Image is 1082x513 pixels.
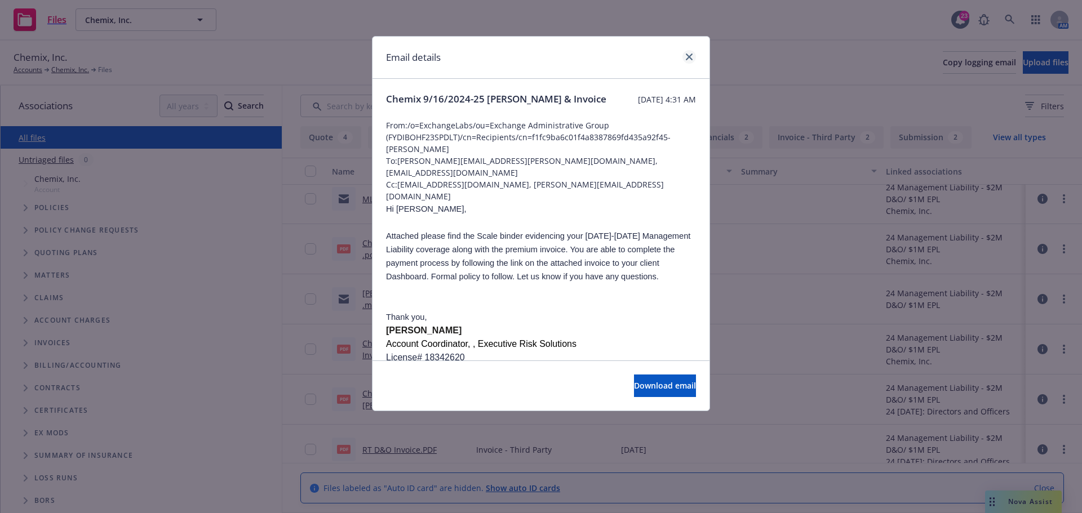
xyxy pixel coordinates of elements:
[386,92,606,106] span: Chemix 9/16/2024-25 [PERSON_NAME] & Invoice
[386,179,696,202] span: Cc: [EMAIL_ADDRESS][DOMAIN_NAME], [PERSON_NAME][EMAIL_ADDRESS][DOMAIN_NAME]
[386,353,465,362] span: License# 18342620
[386,119,696,155] span: From: /o=ExchangeLabs/ou=Exchange Administrative Group (FYDIBOHF23SPDLT)/cn=Recipients/cn=f1fc9ba...
[682,50,696,64] a: close
[473,339,577,349] span: , Executive Risk Solutions
[386,325,462,335] span: [PERSON_NAME]
[638,93,696,105] span: [DATE] 4:31 AM
[386,231,690,281] span: Attached please find the Scale binder evidencing your [DATE]-[DATE] Management Liability coverage...
[634,380,696,391] span: Download email
[386,339,470,349] span: Account Coordinator,
[386,50,441,65] h1: Email details
[386,155,696,179] span: To: [PERSON_NAME][EMAIL_ADDRESS][PERSON_NAME][DOMAIN_NAME], [EMAIL_ADDRESS][DOMAIN_NAME]
[386,204,467,213] span: Hi [PERSON_NAME],
[634,374,696,397] button: Download email
[386,313,427,322] span: Thank you,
